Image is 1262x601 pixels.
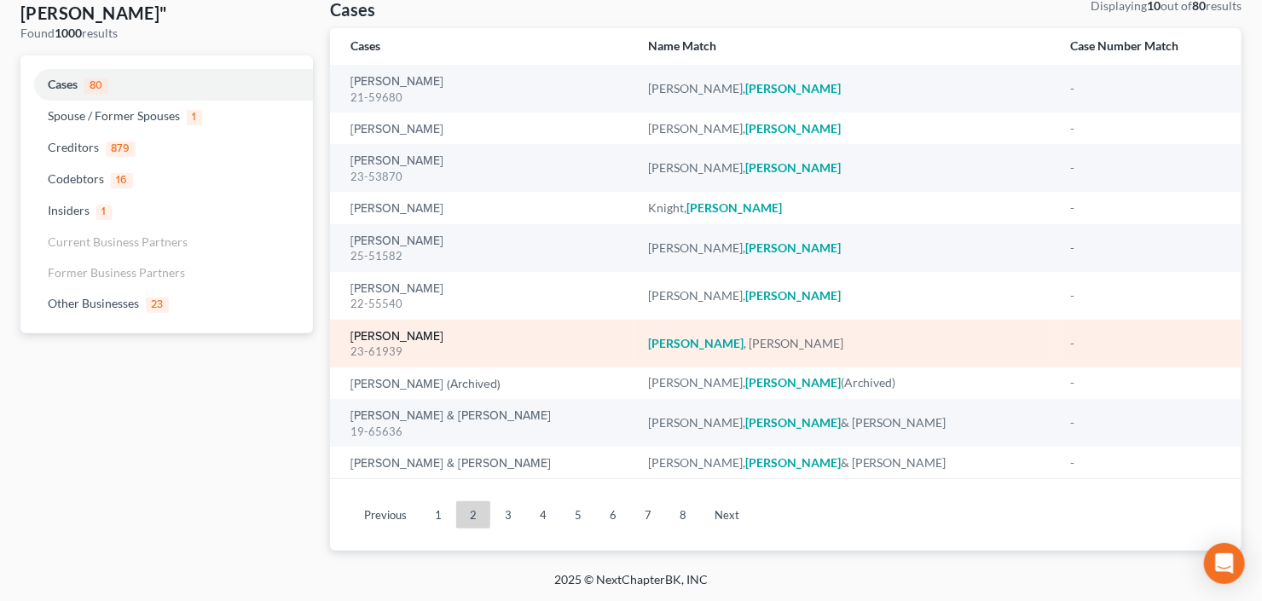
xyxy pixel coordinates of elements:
[350,283,443,295] a: [PERSON_NAME]
[745,455,841,470] em: [PERSON_NAME]
[1070,335,1221,352] div: -
[648,240,1044,257] div: [PERSON_NAME],
[350,124,443,136] a: [PERSON_NAME]
[55,26,82,40] strong: 1000
[648,159,1044,176] div: [PERSON_NAME],
[111,173,133,188] span: 16
[666,501,700,529] a: 8
[48,108,180,123] span: Spouse / Former Spouses
[745,240,841,255] em: [PERSON_NAME]
[1070,159,1221,176] div: -
[350,155,443,167] a: [PERSON_NAME]
[1070,120,1221,137] div: -
[648,120,1044,137] div: [PERSON_NAME],
[1204,543,1245,584] div: Open Intercom Messenger
[350,248,621,264] div: 25-51582
[350,296,621,312] div: 22-55540
[596,501,630,529] a: 6
[561,501,595,529] a: 5
[745,288,841,303] em: [PERSON_NAME]
[20,69,313,101] a: Cases80
[350,379,501,390] a: [PERSON_NAME] (Archived)
[48,171,104,186] span: Codebtors
[20,257,313,288] a: Former Business Partners
[1070,199,1221,217] div: -
[648,414,1044,431] div: [PERSON_NAME], & [PERSON_NAME]
[456,501,490,529] a: 2
[48,296,139,310] span: Other Businesses
[648,454,1044,471] div: [PERSON_NAME], & [PERSON_NAME]
[634,28,1057,65] th: Name Match
[686,200,782,215] em: [PERSON_NAME]
[187,110,202,125] span: 1
[20,227,313,257] a: Current Business Partners
[350,331,443,343] a: [PERSON_NAME]
[106,142,136,157] span: 879
[1070,287,1221,304] div: -
[1070,454,1221,471] div: -
[146,298,169,313] span: 23
[48,140,99,154] span: Creditors
[84,78,108,94] span: 80
[20,25,313,42] div: Found results
[1056,28,1242,65] th: Case Number Match
[350,501,420,529] a: Previous
[350,344,621,360] div: 23-61939
[648,335,1044,352] div: , [PERSON_NAME]
[648,374,1044,391] div: [PERSON_NAME], (Archived)
[350,424,621,440] div: 19-65636
[631,501,665,529] a: 7
[1070,414,1221,431] div: -
[20,101,313,132] a: Spouse / Former Spouses1
[350,90,621,106] div: 21-59680
[745,375,841,390] em: [PERSON_NAME]
[421,501,455,529] a: 1
[1070,80,1221,97] div: -
[96,205,112,220] span: 1
[1070,374,1221,391] div: -
[648,80,1044,97] div: [PERSON_NAME],
[648,199,1044,217] div: Knight,
[48,234,188,249] span: Current Business Partners
[350,458,551,470] a: [PERSON_NAME] & [PERSON_NAME]
[350,76,443,88] a: [PERSON_NAME]
[20,288,313,320] a: Other Businesses23
[1070,240,1221,257] div: -
[350,410,551,422] a: [PERSON_NAME] & [PERSON_NAME]
[330,28,634,65] th: Cases
[20,164,313,195] a: Codebtors16
[350,235,443,247] a: [PERSON_NAME]
[350,203,443,215] a: [PERSON_NAME]
[48,265,185,280] span: Former Business Partners
[20,132,313,164] a: Creditors879
[648,287,1044,304] div: [PERSON_NAME],
[745,121,841,136] em: [PERSON_NAME]
[48,203,90,217] span: Insiders
[526,501,560,529] a: 4
[648,336,744,350] em: [PERSON_NAME]
[701,501,753,529] a: Next
[491,501,525,529] a: 3
[20,195,313,227] a: Insiders1
[745,81,841,95] em: [PERSON_NAME]
[745,415,841,430] em: [PERSON_NAME]
[48,77,78,91] span: Cases
[745,160,841,175] em: [PERSON_NAME]
[350,169,621,185] div: 23-53870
